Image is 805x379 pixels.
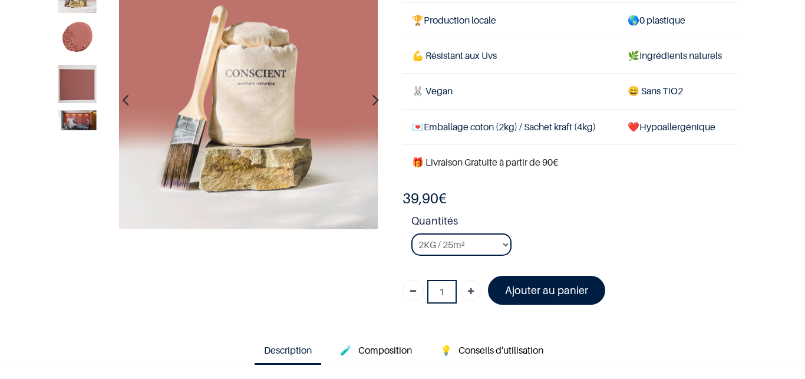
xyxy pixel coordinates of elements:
[402,280,424,301] a: Supprimer
[264,344,312,356] span: Description
[402,190,447,207] b: €
[618,38,738,74] td: Ingrédients naturels
[58,20,97,58] img: Product image
[440,344,452,356] span: 💡
[505,284,588,296] font: Ajouter au panier
[340,344,352,356] span: 🧪
[412,85,453,97] span: 🐰 Vegan
[412,121,424,133] span: 💌
[628,14,639,26] span: 🌎
[628,50,639,61] span: 🌿
[618,2,738,38] td: 0 plastique
[402,109,618,144] td: Emballage coton (2kg) / Sachet kraft (4kg)
[460,280,481,301] a: Ajouter
[618,109,738,144] td: ❤️Hypoallergénique
[628,85,646,97] span: 😄 S
[358,344,412,356] span: Composition
[402,190,438,207] span: 39,90
[412,156,558,168] font: 🎁 Livraison Gratuite à partir de 90€
[618,74,738,109] td: ans TiO2
[412,14,424,26] span: 🏆
[411,213,738,233] strong: Quantités
[402,2,618,38] td: Production locale
[58,110,97,130] img: Product image
[458,344,543,356] span: Conseils d'utilisation
[412,50,497,61] span: 💪 Résistant aux Uvs
[58,65,97,103] img: Product image
[488,276,605,305] a: Ajouter au panier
